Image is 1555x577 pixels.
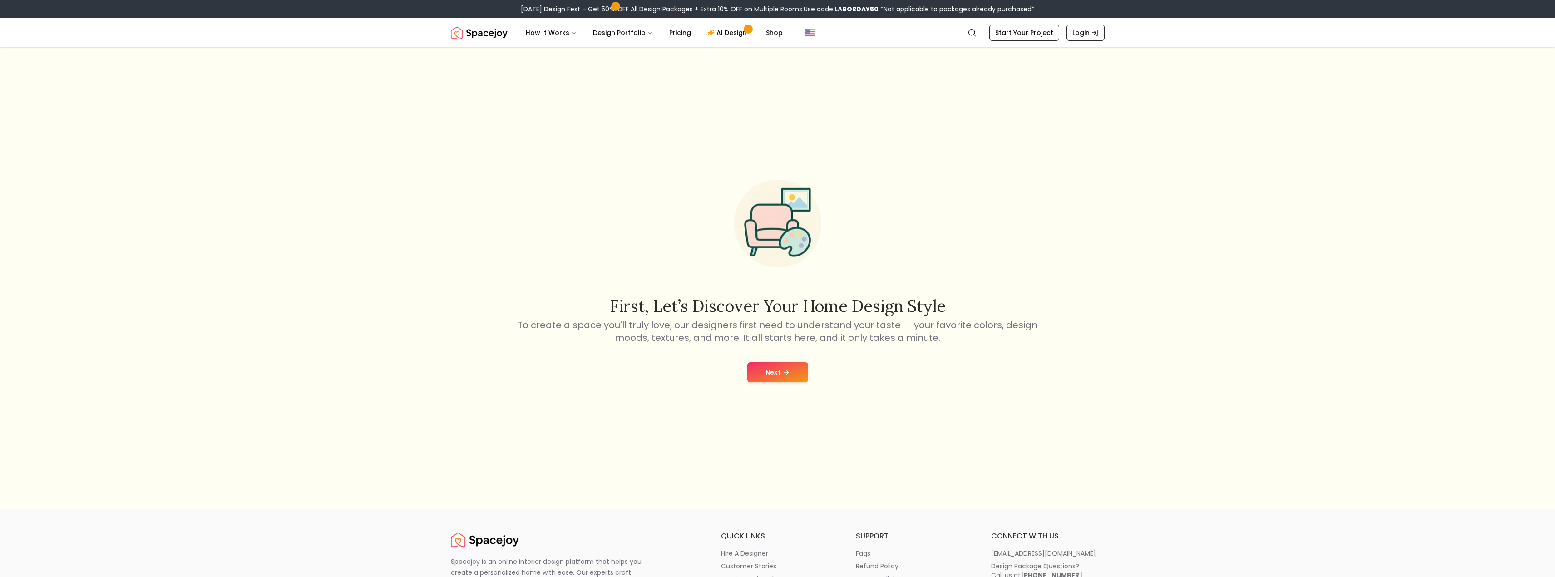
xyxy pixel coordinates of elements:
a: Spacejoy [451,24,508,42]
p: To create a space you'll truly love, our designers first need to understand your taste — your fav... [516,319,1039,344]
p: faqs [856,549,870,558]
p: hire a designer [721,549,768,558]
a: Login [1066,25,1105,41]
a: faqs [856,549,969,558]
img: Spacejoy Logo [451,531,519,549]
p: refund policy [856,562,898,571]
button: How It Works [518,24,584,42]
nav: Main [518,24,790,42]
a: hire a designer [721,549,834,558]
button: Next [747,362,808,382]
a: Shop [759,24,790,42]
p: customer stories [721,562,776,571]
img: Start Style Quiz Illustration [720,166,836,282]
a: customer stories [721,562,834,571]
h2: First, let’s discover your home design style [516,297,1039,315]
img: United States [805,27,815,38]
h6: support [856,531,969,542]
a: Spacejoy [451,531,519,549]
img: Spacejoy Logo [451,24,508,42]
p: [EMAIL_ADDRESS][DOMAIN_NAME] [991,549,1096,558]
a: refund policy [856,562,969,571]
b: LABORDAY50 [834,5,879,14]
span: Use code: [804,5,879,14]
button: Design Portfolio [586,24,660,42]
span: *Not applicable to packages already purchased* [879,5,1035,14]
a: Start Your Project [989,25,1059,41]
div: [DATE] Design Fest – Get 50% OFF All Design Packages + Extra 10% OFF on Multiple Rooms. [521,5,1035,14]
a: [EMAIL_ADDRESS][DOMAIN_NAME] [991,549,1105,558]
h6: quick links [721,531,834,542]
a: AI Design [700,24,757,42]
nav: Global [451,18,1105,47]
a: Pricing [662,24,698,42]
h6: connect with us [991,531,1105,542]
